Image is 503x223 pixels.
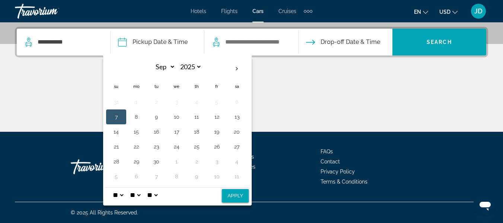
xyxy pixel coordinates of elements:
button: Day 4 [191,97,203,107]
button: Day 21 [110,141,122,152]
span: Drop-off Date & Time [321,37,380,47]
button: Day 6 [130,171,142,182]
button: Day 11 [231,171,243,182]
button: Day 1 [130,97,142,107]
button: Day 4 [231,156,243,167]
button: Day 15 [130,127,142,137]
a: Travorium [15,1,89,21]
span: USD [439,9,451,15]
button: Day 13 [231,112,243,122]
span: Search [427,39,452,45]
button: User Menu [469,3,488,19]
a: Privacy Policy [321,169,355,175]
select: Select minute [128,188,142,203]
button: Apply [222,189,249,203]
button: Day 19 [211,127,223,137]
a: Terms & Conditions [321,179,367,185]
a: Flights [221,8,238,14]
button: Day 2 [150,97,162,107]
button: Day 10 [211,171,223,182]
span: JD [474,7,483,15]
div: Search widget [17,29,486,55]
button: Day 12 [211,112,223,122]
a: Cars [252,8,264,14]
button: Drop-off date [306,29,380,55]
select: Select month [151,60,175,73]
button: Day 7 [110,112,122,122]
button: Day 6 [231,97,243,107]
button: Day 8 [171,171,182,182]
button: Day 29 [130,156,142,167]
a: Travorium [71,156,145,178]
button: Day 25 [191,141,203,152]
span: en [414,9,421,15]
button: Day 10 [171,112,182,122]
a: FAQs [321,149,333,154]
button: Change language [414,6,428,17]
button: Day 8 [130,112,142,122]
button: Extra navigation items [304,5,312,17]
button: Day 2 [191,156,203,167]
button: Day 26 [211,141,223,152]
button: Day 5 [211,97,223,107]
button: Next month [227,60,247,77]
a: Contact [321,159,340,165]
button: Day 5 [110,171,122,182]
span: © 2025 All Rights Reserved. [71,210,138,216]
button: Day 3 [171,97,182,107]
button: Day 30 [150,156,162,167]
a: Cruises [278,8,296,14]
button: Day 28 [110,156,122,167]
button: Day 27 [231,141,243,152]
button: Day 16 [150,127,162,137]
button: Day 7 [150,171,162,182]
button: Day 11 [191,112,203,122]
a: Hotels [191,8,206,14]
button: Day 1 [171,156,182,167]
button: Day 14 [110,127,122,137]
select: Select year [178,60,202,73]
button: Day 18 [191,127,203,137]
button: Day 23 [150,141,162,152]
button: Day 24 [171,141,182,152]
button: Search [392,29,486,55]
button: Day 9 [150,112,162,122]
button: Day 9 [191,171,203,182]
button: Change currency [439,6,458,17]
button: Day 17 [171,127,182,137]
button: Day 22 [130,141,142,152]
button: Day 31 [110,97,122,107]
button: Pickup date [118,29,188,55]
select: Select hour [111,188,125,203]
button: Day 20 [231,127,243,137]
select: Select AM/PM [146,188,159,203]
button: Day 3 [211,156,223,167]
iframe: Button to launch messaging window [473,193,497,217]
